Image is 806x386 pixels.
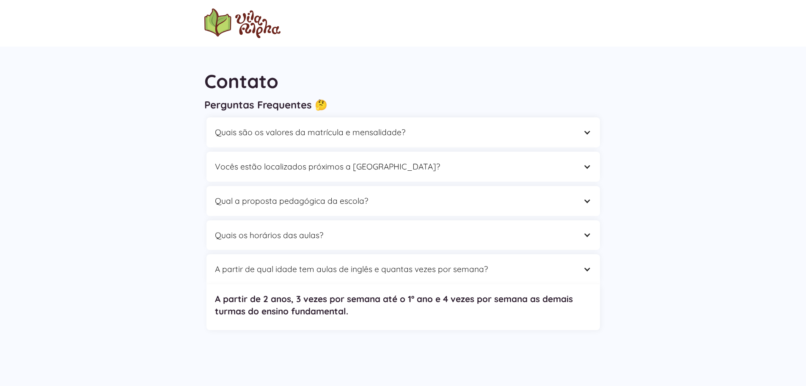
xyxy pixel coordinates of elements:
[206,220,600,250] div: Quais os horários das aulas?
[215,126,575,139] div: Quais são os valores da matrícula e mensalidade?
[204,98,602,111] h3: Perguntas Frequentes 🤔
[206,254,600,284] div: A partir de qual idade tem aulas de inglês e quantas vezes por semana?
[215,229,575,242] div: Quais os horários das aulas?
[206,186,600,216] div: Qual a proposta pedagógica da escola?
[206,117,600,147] div: Quais são os valores da matrícula e mensalidade?
[215,160,575,173] div: Vocês estão localizados próximos a [GEOGRAPHIC_DATA]?
[204,8,281,38] img: logo Escola Vila Alpha
[206,152,600,182] div: Vocês estão localizados próximos a [GEOGRAPHIC_DATA]?
[215,293,573,317] strong: A partir de 2 anos, 3 vezes por semana até o 1º ano e 4 vezes por semana as demais turmas do ensi...
[206,284,600,330] nav: A partir de qual idade tem aulas de inglês e quantas vezes por semana?
[204,68,602,94] h1: Contato
[215,263,575,276] div: A partir de qual idade tem aulas de inglês e quantas vezes por semana?
[215,194,575,208] div: Qual a proposta pedagógica da escola?
[204,8,281,38] a: home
